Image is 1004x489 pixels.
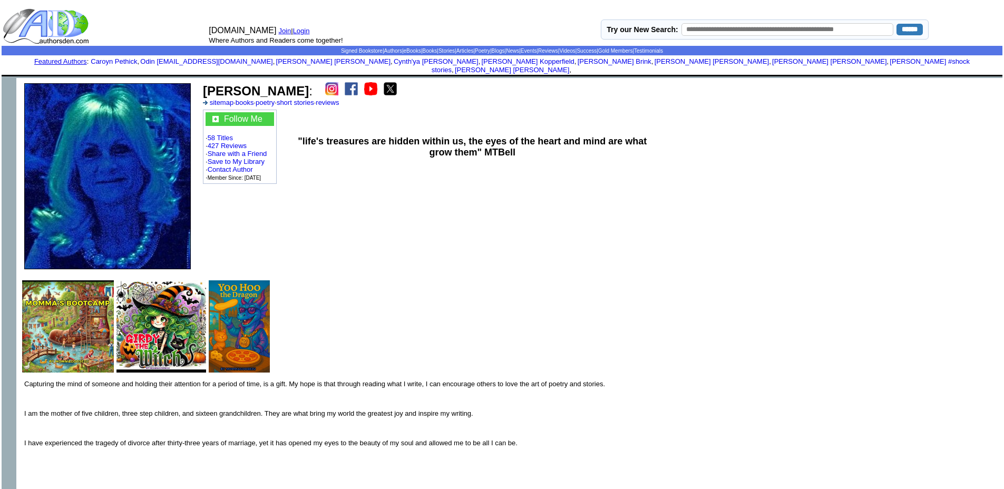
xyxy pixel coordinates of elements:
font: i [275,59,276,65]
a: Success [577,48,597,54]
a: Caroyn Pethick [91,57,137,65]
p: I have experienced the tragedy of divorce after thirty-three years of marriage, yet it has opened... [24,439,952,447]
a: Gold Members [598,48,633,54]
img: youtube.png [364,82,377,95]
a: Stories [438,48,455,54]
a: [PERSON_NAME] [PERSON_NAME] [276,57,391,65]
a: [PERSON_NAME] Kopperfield [481,57,574,65]
a: books [236,99,254,106]
b: "life's treasures are hidden within us, the eyes of the heart and mind are what grow them" MTBell [298,136,647,158]
a: eBooks [404,48,421,54]
img: fb.png [345,82,358,95]
img: shim.gif [2,78,16,93]
img: 43961.jpg [24,83,191,269]
b: [PERSON_NAME] [203,84,309,98]
a: News [506,48,519,54]
img: gc.jpg [212,116,219,122]
font: i [454,67,455,73]
a: Cynth'ya [PERSON_NAME] [394,57,479,65]
font: i [393,59,394,65]
font: : [34,57,89,65]
p: I am the mother of five children, three step children, and sixteen grandchildren. They are what b... [24,409,952,417]
img: shim.gif [207,326,208,327]
font: , , , , , , , , , , [91,57,970,74]
a: Signed Bookstore [341,48,383,54]
a: poetry [256,99,275,106]
a: Reviews [538,48,558,54]
img: shim.gif [501,76,503,78]
a: Odin [EMAIL_ADDRESS][DOMAIN_NAME] [140,57,272,65]
font: | [291,27,313,35]
font: Member Since: [DATE] [208,175,261,181]
a: Join [278,27,291,35]
a: [PERSON_NAME] [PERSON_NAME] [455,66,569,74]
font: Where Authors and Readers come together! [209,36,343,44]
a: Books [423,48,437,54]
a: [PERSON_NAME] [PERSON_NAME] [772,57,886,65]
a: sitemap [210,99,234,106]
font: i [576,59,577,65]
a: Featured Authors [34,57,87,65]
a: [PERSON_NAME] [PERSON_NAME] [655,57,769,65]
font: · · · · [203,99,339,106]
a: 58 Titles [208,134,233,142]
font: i [480,59,481,65]
font: [DOMAIN_NAME] [209,26,276,35]
label: Try our New Search: [607,25,678,34]
img: logo_ad.gif [3,8,91,45]
a: Articles [456,48,474,54]
a: reviews [316,99,339,106]
a: 427 Reviews [208,142,247,150]
a: Follow Me [224,114,262,123]
a: Videos [559,48,575,54]
a: Login [293,27,310,35]
font: i [571,67,572,73]
img: 80508.jpg [116,280,206,373]
img: 80546.jpg [209,280,270,373]
img: ig.png [325,82,338,95]
font: i [139,59,140,65]
font: i [653,59,654,65]
a: short stories [277,99,314,106]
span: | | | | | | | | | | | | | | [341,48,663,54]
a: Contact Author [208,165,253,173]
a: Events [521,48,537,54]
img: 80513.jpg [22,280,114,373]
font: i [771,59,772,65]
font: · · · · · · [206,112,274,181]
font: : [203,84,313,98]
font: i [889,59,890,65]
img: a_336699.gif [203,101,208,105]
img: x.png [384,82,397,95]
a: Testimonials [634,48,663,54]
img: shim.gif [501,75,503,76]
a: [PERSON_NAME] #shock stories [432,57,970,74]
a: Poetry [475,48,490,54]
a: Share with a Friend [208,150,267,158]
a: Blogs [492,48,505,54]
p: Capturing the mind of someone and holding their attention for a period of time, is a gift. My hop... [24,380,952,388]
a: Save to My Library [208,158,265,165]
a: Authors [384,48,402,54]
a: [PERSON_NAME] Brink [578,57,651,65]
